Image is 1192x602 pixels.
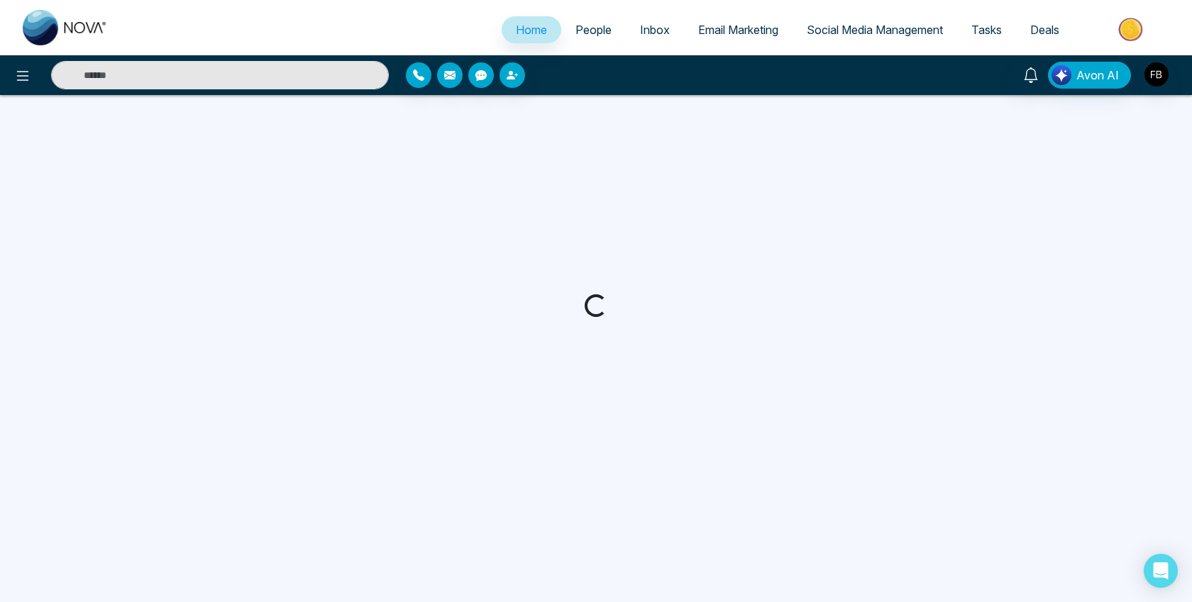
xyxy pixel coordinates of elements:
button: Avon AI [1048,62,1131,89]
a: Social Media Management [793,16,957,43]
span: Inbox [640,23,670,37]
a: Email Marketing [684,16,793,43]
div: Open Intercom Messenger [1144,554,1178,588]
a: Deals [1016,16,1074,43]
a: Home [502,16,561,43]
a: People [561,16,626,43]
span: Email Marketing [698,23,778,37]
span: Home [516,23,547,37]
span: Deals [1030,23,1059,37]
img: Lead Flow [1052,65,1071,85]
a: Tasks [957,16,1016,43]
img: User Avatar [1144,62,1169,87]
span: People [575,23,612,37]
span: Avon AI [1076,67,1119,84]
span: Social Media Management [807,23,943,37]
img: Market-place.gif [1081,13,1183,45]
span: Tasks [971,23,1002,37]
a: Inbox [626,16,684,43]
img: Nova CRM Logo [23,10,108,45]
